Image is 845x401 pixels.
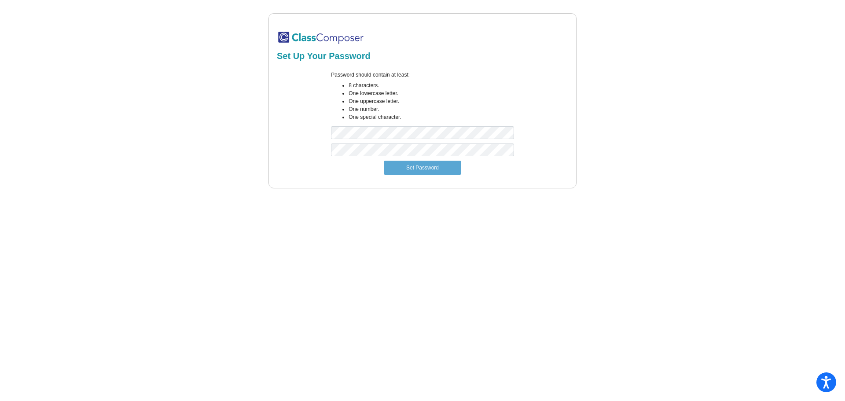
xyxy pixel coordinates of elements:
[349,97,514,105] li: One uppercase letter.
[349,113,514,121] li: One special character.
[331,71,410,79] label: Password should contain at least:
[384,161,461,175] button: Set Password
[349,89,514,97] li: One lowercase letter.
[349,105,514,113] li: One number.
[277,51,568,61] h2: Set Up Your Password
[349,81,514,89] li: 8 characters.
